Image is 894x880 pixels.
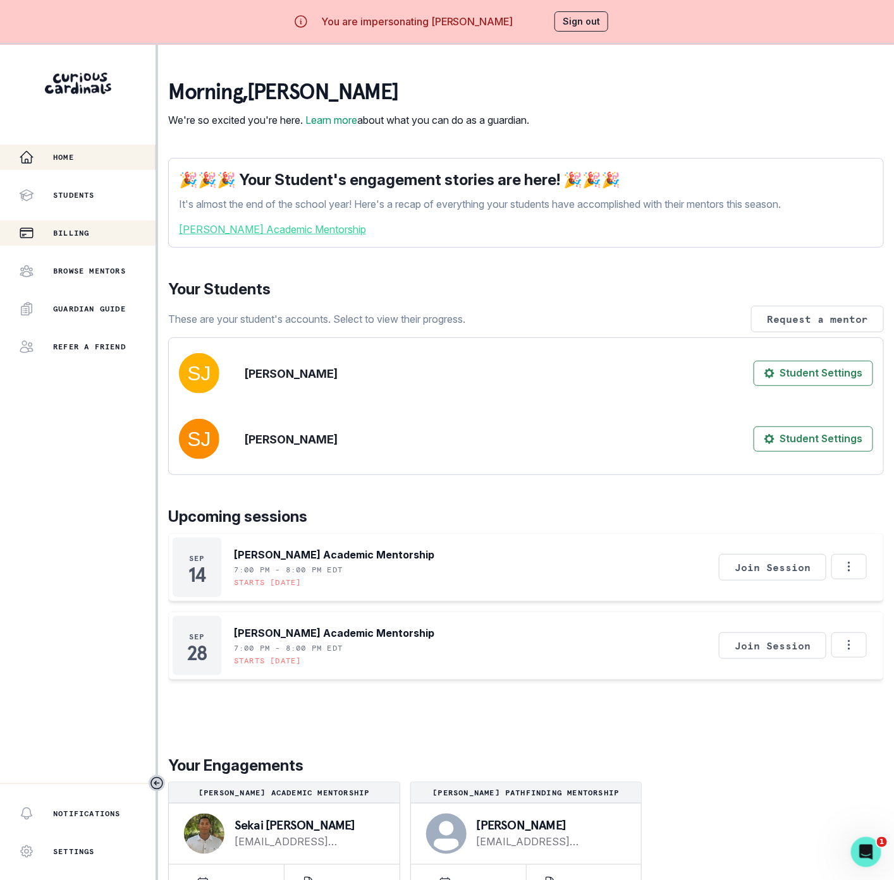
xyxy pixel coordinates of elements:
a: [PERSON_NAME] Academic Mentorship [179,222,873,237]
p: Browse Mentors [53,266,126,276]
a: Learn more [305,114,357,126]
button: Request a mentor [751,306,884,332]
p: Your Engagements [168,754,884,777]
button: Student Settings [754,426,873,452]
p: [PERSON_NAME] [477,819,622,831]
p: 28 [187,647,206,660]
p: You are impersonating [PERSON_NAME] [321,14,513,29]
a: [EMAIL_ADDRESS][DOMAIN_NAME] [477,834,622,849]
p: Settings [53,847,95,857]
p: We're so excited you're here. about what you can do as a guardian. [168,112,529,128]
button: Student Settings [754,361,873,386]
p: Sekai [PERSON_NAME] [235,819,379,831]
button: Sign out [554,11,608,32]
p: 7:00 PM - 8:00 PM EDT [234,643,343,653]
p: Billing [53,228,89,238]
p: [PERSON_NAME] Pathfinding Mentorship [416,788,637,798]
img: svg [179,353,219,394]
button: Toggle sidebar [149,775,165,792]
button: Options [831,554,867,579]
p: 14 [188,569,205,581]
button: Options [831,632,867,658]
p: Home [53,152,74,162]
p: Sep [189,632,205,642]
p: Students [53,190,95,200]
p: [PERSON_NAME] Academic Mentorship [234,547,434,562]
p: Sep [189,553,205,564]
svg: avatar [426,814,467,854]
p: Upcoming sessions [168,505,884,528]
p: Notifications [53,809,121,819]
p: 7:00 PM - 8:00 PM EDT [234,565,343,575]
a: [EMAIL_ADDRESS][DOMAIN_NAME] [235,834,379,849]
p: [PERSON_NAME] Academic Mentorship [174,788,395,798]
p: Starts [DATE] [234,577,302,588]
p: Starts [DATE] [234,656,302,666]
p: It's almost the end of the school year! Here's a recap of everything your students have accomplis... [179,196,873,212]
p: [PERSON_NAME] [245,365,338,382]
p: morning , [PERSON_NAME] [168,80,529,105]
p: 🎉🎉🎉 Your Student's engagement stories are here! 🎉🎉🎉 [179,169,873,191]
button: Join Session [719,554,826,581]
p: These are your student's accounts. Select to view their progress. [168,311,465,327]
span: 1 [877,837,887,847]
p: Refer a friend [53,342,126,352]
p: Your Students [168,278,884,301]
img: svg [179,419,219,459]
p: Guardian Guide [53,304,126,314]
iframe: Intercom live chat [851,837,881,867]
img: Curious Cardinals Logo [45,73,111,94]
p: [PERSON_NAME] [245,431,338,448]
p: [PERSON_NAME] Academic Mentorship [234,625,434,641]
button: Join Session [719,632,826,659]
